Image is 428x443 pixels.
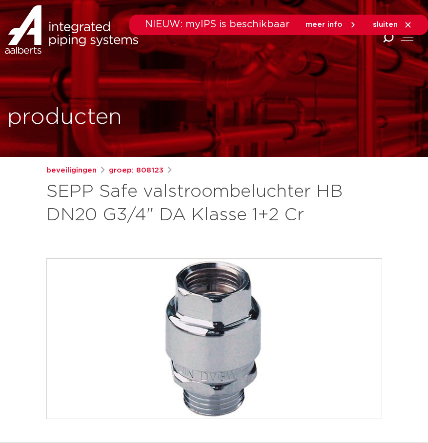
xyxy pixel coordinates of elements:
a: sluiten [373,20,412,29]
span: meer info [306,21,343,28]
span: NIEUW: myIPS is beschikbaar [145,19,290,29]
a: beveiligingen [46,165,97,176]
a: groep: 808123 [109,165,163,176]
h1: SEPP Safe valstroombeluchter HB DN20 G3/4" DA Klasse 1+2 Cr [46,180,382,227]
img: Product Image for SEPP Safe valstroombeluchter HB DN20 G3/4" DA Klasse 1+2 Cr [47,259,382,419]
h1: producten [7,102,122,133]
a: meer info [306,20,357,29]
span: sluiten [373,21,398,28]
